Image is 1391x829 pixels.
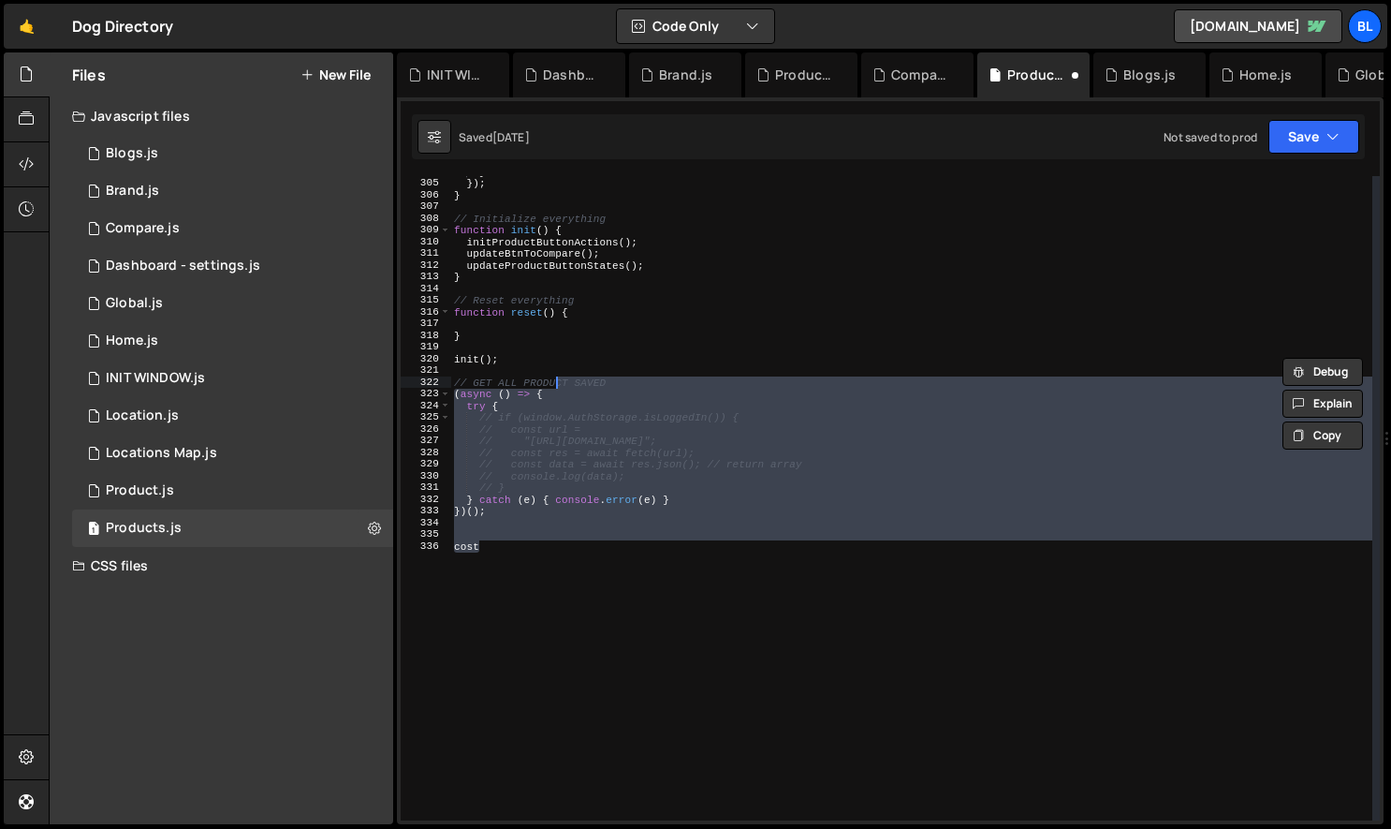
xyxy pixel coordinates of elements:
[401,435,451,447] div: 327
[401,505,451,517] div: 333
[459,129,530,145] div: Saved
[72,360,393,397] div: 16220/44477.js
[72,397,393,435] : 16220/43679.js
[72,322,393,360] div: 16220/44319.js
[401,353,451,365] div: 320
[72,210,393,247] div: 16220/44328.js
[543,66,603,84] div: Dashboard - settings.js
[1123,66,1176,84] div: Blogs.js
[1268,120,1359,154] button: Save
[401,494,451,506] div: 332
[1174,9,1342,43] a: [DOMAIN_NAME]
[401,213,451,225] div: 308
[106,295,163,312] div: Global.js
[106,520,182,537] div: Products.js
[72,285,393,322] div: 16220/43681.js
[106,370,205,387] div: INIT WINDOW.js
[106,183,159,200] div: Brand.js
[72,15,173,37] div: Dog Directory
[401,283,451,295] div: 314
[401,540,451,553] div: 336
[72,172,393,210] div: 16220/44394.js
[401,318,451,330] div: 317
[106,482,174,499] div: Product.js
[401,400,451,412] div: 324
[106,333,158,349] div: Home.js
[106,145,158,162] div: Blogs.js
[401,236,451,248] div: 310
[775,66,835,84] div: Product.js
[401,189,451,201] div: 306
[50,547,393,585] div: CSS files
[1007,66,1067,84] div: Products.js
[401,470,451,482] div: 330
[1239,66,1292,84] div: Home.js
[72,472,393,510] div: 16220/44393.js
[50,97,393,135] div: Javascript files
[88,523,99,538] span: 1
[427,66,487,84] div: INIT WINDOW.js
[492,129,530,145] div: [DATE]
[1164,129,1257,145] div: Not saved to prod
[300,67,371,82] button: New File
[401,306,451,318] div: 316
[401,341,451,353] div: 319
[72,135,393,172] div: 16220/44321.js
[72,247,393,285] div: 16220/44476.js
[72,65,106,85] h2: Files
[4,4,50,49] a: 🤙
[401,294,451,306] div: 315
[401,528,451,540] div: 335
[401,377,451,389] div: 322
[401,271,451,283] div: 313
[401,330,451,342] div: 318
[401,247,451,259] div: 311
[891,66,951,84] div: Compare.js
[106,407,179,424] div: Location.js
[401,423,451,436] div: 326
[401,200,451,213] div: 307
[1282,358,1363,386] button: Debug
[106,258,260,274] div: Dashboard - settings.js
[401,259,451,272] div: 312
[401,458,451,470] div: 329
[401,224,451,236] div: 309
[1282,422,1363,450] button: Copy
[1348,9,1382,43] a: Bl
[401,447,451,459] div: 328
[401,177,451,189] div: 305
[401,388,451,400] div: 323
[1282,390,1363,418] button: Explain
[401,411,451,423] div: 325
[401,364,451,377] div: 321
[72,435,393,472] div: 16220/43680.js
[106,220,180,237] div: Compare.js
[401,481,451,494] div: 331
[401,517,451,529] div: 334
[106,445,217,462] div: Locations Map.js
[72,510,393,547] div: 16220/44324.js
[617,9,774,43] button: Code Only
[659,66,712,84] div: Brand.js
